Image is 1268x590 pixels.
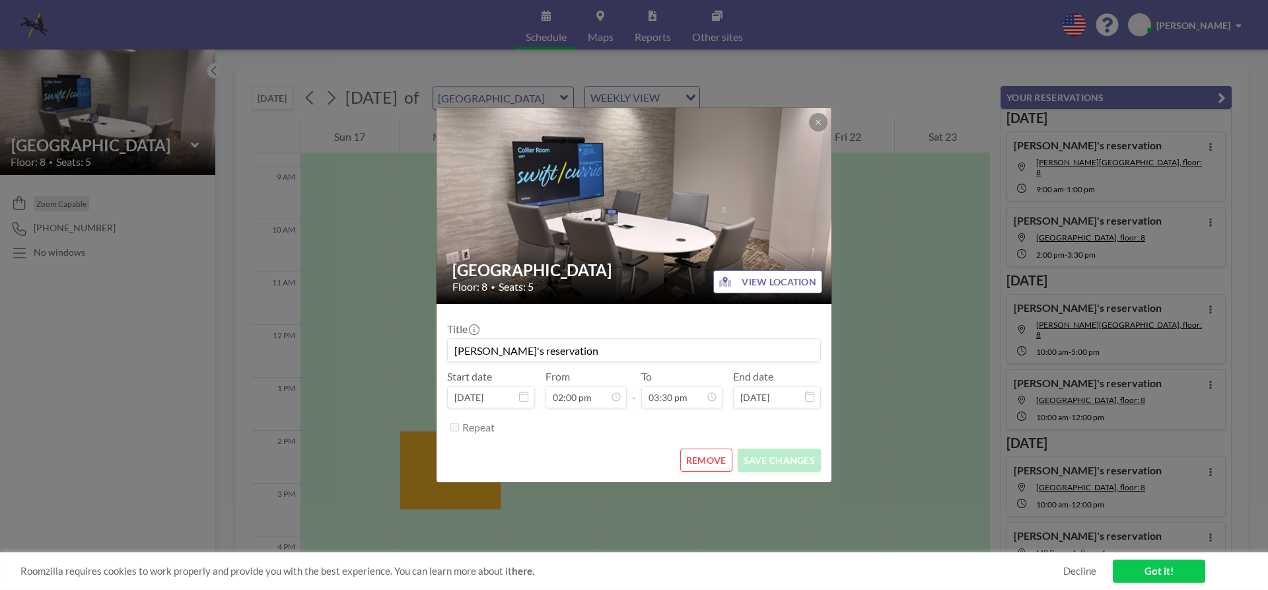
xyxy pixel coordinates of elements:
[462,421,495,434] label: Repeat
[713,270,822,293] button: VIEW LOCATION
[447,370,492,383] label: Start date
[1063,565,1096,577] a: Decline
[447,322,478,336] label: Title
[452,260,817,280] h2: [GEOGRAPHIC_DATA]
[437,57,833,354] img: 537.png
[452,280,487,293] span: Floor: 8
[641,370,652,383] label: To
[491,282,495,292] span: •
[680,449,732,472] button: REMOVE
[1113,560,1205,583] a: Got it!
[632,375,636,404] span: -
[512,565,534,577] a: here.
[499,280,534,293] span: Seats: 5
[546,370,570,383] label: From
[20,565,1063,577] span: Roomzilla requires cookies to work properly and provide you with the best experience. You can lea...
[448,339,820,361] input: (No title)
[733,370,773,383] label: End date
[738,449,821,472] button: SAVE CHANGES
